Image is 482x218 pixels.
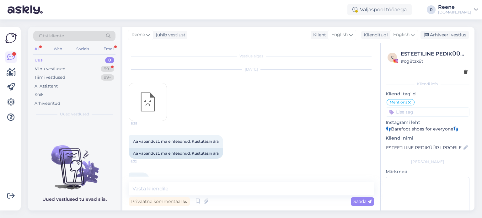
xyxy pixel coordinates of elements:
[353,199,372,204] span: Saada
[401,50,468,58] div: ESTEETILINE PEDIKÜÜR l PROBLEEMSED JALAD
[129,148,223,159] div: Aa vabandust, ma einteadnud. Kustutasin ära
[153,32,185,38] div: juhib vestlust
[386,81,469,87] div: Kliendi info
[390,100,407,104] span: Mentions
[386,144,462,151] input: Lisa nimi
[420,31,469,39] div: Arhiveeri vestlus
[391,55,394,60] span: c
[386,159,469,165] div: [PERSON_NAME]
[386,126,469,132] p: 👣Barefoot shoes for everyone👣
[101,74,114,81] div: 99+
[386,168,469,175] p: Märkmed
[311,32,326,38] div: Klient
[133,139,219,144] span: Aa vabandust, ma einteadnud. Kustutasin ära
[52,45,63,53] div: Web
[438,10,471,15] div: [DOMAIN_NAME]
[75,45,90,53] div: Socials
[386,135,469,141] p: Kliendi nimi
[131,121,154,126] span: 8:29
[35,74,65,81] div: Tiimi vestlused
[131,31,145,38] span: Reene
[35,57,43,63] div: Uus
[101,66,114,72] div: 99+
[347,4,412,15] div: Väljaspool tööaega
[105,57,114,63] div: 0
[102,45,115,53] div: Email
[35,66,66,72] div: Minu vestlused
[129,66,374,72] div: [DATE]
[361,32,388,38] div: Klienditugi
[5,32,17,44] img: Askly Logo
[129,197,190,206] div: Privaatne kommentaar
[39,33,64,39] span: Otsi kliente
[42,196,107,203] p: Uued vestlused tulevad siia.
[35,92,44,98] div: Kõik
[131,159,154,164] span: 8:32
[35,100,60,107] div: Arhiveeritud
[386,91,469,97] p: Kliendi tag'id
[331,31,348,38] span: English
[33,45,40,53] div: All
[28,134,120,190] img: No chats
[393,31,410,38] span: English
[438,5,478,15] a: Reene[DOMAIN_NAME]
[386,119,469,126] p: Instagrami leht
[129,53,374,59] div: Vestlus algas
[401,58,468,65] div: # cg8tzx6t
[386,107,469,117] input: Lisa tag
[427,5,436,14] div: R
[438,5,471,10] div: Reene
[35,83,58,89] div: AI Assistent
[60,111,89,117] span: Uued vestlused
